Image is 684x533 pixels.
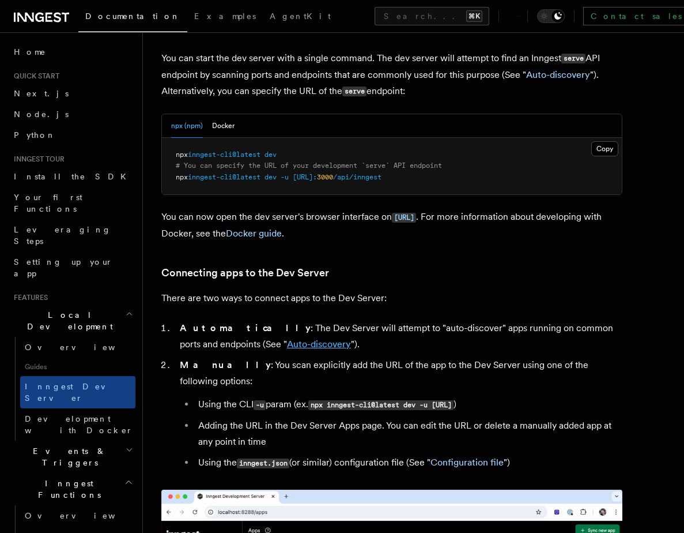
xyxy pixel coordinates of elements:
button: Copy [591,141,618,156]
a: Install the SDK [9,166,135,187]
a: Configuration file [430,457,504,468]
span: Overview [25,511,143,520]
span: Python [14,130,56,140]
span: AgentKit [270,12,331,21]
span: npx [176,173,188,181]
p: You can start the dev server with a single command. The dev server will attempt to find an Innges... [161,50,622,100]
span: Events & Triggers [9,445,126,468]
a: Development with Docker [20,408,135,441]
span: Inngest Dev Server [25,382,123,403]
a: Your first Functions [9,187,135,219]
span: Install the SDK [14,172,133,181]
a: AgentKit [263,3,338,31]
span: Features [9,293,48,302]
span: Next.js [14,89,69,98]
span: Overview [25,343,143,352]
a: Setting up your app [9,252,135,284]
a: Auto-discovery [287,339,351,350]
span: Setting up your app [14,257,113,278]
span: /api/inngest [333,173,381,181]
span: 3000 [317,173,333,181]
a: Node.js [9,104,135,125]
span: Documentation [85,12,180,21]
li: Using the (or similar) configuration file (See " ") [195,455,622,471]
button: Docker [212,114,235,138]
span: npx [176,151,188,159]
span: Home [14,46,46,58]
span: Leveraging Steps [14,225,111,246]
div: Local Development [9,337,135,441]
a: Inngest Dev Server [20,376,135,408]
a: Overview [20,337,135,358]
span: -u [281,173,289,181]
strong: Manually [180,359,271,370]
a: Leveraging Steps [9,219,135,252]
span: [URL]: [293,173,317,181]
a: [URL] [392,211,416,222]
span: inngest-cli@latest [188,151,260,159]
li: : The Dev Server will attempt to "auto-discover" apps running on common ports and endpoints (See ... [176,320,622,352]
code: serve [561,54,585,63]
p: There are two ways to connect apps to the Dev Server: [161,290,622,306]
span: dev [264,173,277,181]
span: Examples [194,12,256,21]
span: dev [264,151,277,159]
code: serve [342,87,366,96]
button: Local Development [9,305,135,337]
a: Documentation [78,3,187,32]
button: npx (npm) [171,114,203,138]
a: Connecting apps to the Dev Server [161,265,329,281]
p: You can now open the dev server's browser interface on . For more information about developing wi... [161,209,622,242]
span: Node.js [14,110,69,119]
a: Examples [187,3,263,31]
button: Inngest Functions [9,473,135,505]
a: Docker guide [226,228,282,239]
span: Inngest tour [9,155,65,164]
code: npx inngest-cli@latest dev -u [URL] [308,400,454,410]
li: Using the CLI param (ex. ) [195,396,622,413]
span: Development with Docker [25,414,133,435]
span: Local Development [9,309,126,332]
li: Adding the URL in the Dev Server Apps page. You can edit the URL or delete a manually added app a... [195,418,622,450]
button: Toggle dark mode [537,9,565,23]
code: inngest.json [237,459,289,468]
li: : You scan explicitly add the URL of the app to the Dev Server using one of the following options: [176,357,622,471]
strong: Automatically [180,322,311,333]
span: inngest-cli@latest [188,173,260,181]
a: Home [9,42,135,62]
code: [URL] [392,213,416,223]
a: Python [9,125,135,145]
kbd: ⌘K [466,10,482,22]
a: Overview [20,505,135,526]
a: Next.js [9,83,135,104]
span: Quick start [9,72,59,81]
button: Events & Triggers [9,441,135,473]
span: Inngest Functions [9,478,124,501]
span: Guides [20,358,135,376]
span: # You can specify the URL of your development `serve` API endpoint [176,162,442,170]
a: Auto-discovery [526,69,590,80]
span: Your first Functions [14,193,82,213]
button: Search...⌘K [375,7,489,25]
code: -u [254,400,266,410]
